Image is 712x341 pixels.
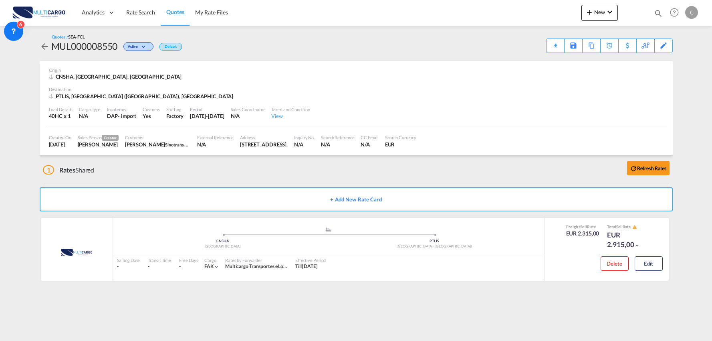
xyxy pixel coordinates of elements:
[551,40,560,46] md-icon: icon-download
[295,263,318,269] span: Till [DATE]
[49,106,73,112] div: Load Details
[117,263,140,270] div: -
[126,9,155,16] span: Rate Search
[102,135,118,141] span: Creator
[118,112,136,120] div: - import
[107,112,118,120] div: DAP
[166,106,184,112] div: Stuffing
[204,263,214,269] span: FAK
[40,42,49,51] md-icon: icon-arrow-left
[225,263,297,269] span: Multicargo Transportes e Logistica
[654,9,663,18] md-icon: icon-magnify
[271,112,310,120] div: View
[271,106,310,112] div: Terms and Condition
[635,256,663,271] button: Edit
[565,39,582,53] div: Save As Template
[605,7,615,17] md-icon: icon-chevron-down
[616,224,623,229] span: Sell
[68,34,85,39] span: SEA-FCL
[140,45,149,49] md-icon: icon-chevron-down
[43,166,95,175] div: Shared
[117,239,329,244] div: CNSHA
[321,134,354,140] div: Search Reference
[685,6,698,19] div: C
[78,141,119,148] div: Cesar Teixeira
[79,106,101,112] div: Cargo Type
[78,134,119,141] div: Sales Person
[607,230,647,250] div: EUR 2.915,00
[324,227,333,231] md-icon: assets/icons/custom/ship-fill.svg
[294,134,315,140] div: Inquiry No.
[40,40,51,53] div: icon-arrow-left
[165,141,221,148] span: Sinotrans Changjiang Co., Ltd.
[231,112,265,120] div: N/A
[125,141,191,148] div: Joyce Li
[117,40,155,53] div: Change Status Here
[59,166,75,174] span: Rates
[197,134,234,140] div: External Reference
[231,106,265,112] div: Sales Coordinator
[148,263,171,270] div: -
[637,165,667,171] b: Refresh Rates
[204,257,219,263] div: Cargo
[125,134,191,140] div: Customer
[117,244,329,249] div: [GEOGRAPHIC_DATA]
[166,8,184,15] span: Quotes
[225,257,287,263] div: Rates by Forwarder
[49,67,664,73] div: Origin
[566,229,599,237] div: EUR 2.315,00
[40,187,673,211] button: + Add New Rate Card
[551,39,560,46] div: Quote PDF is not available at this time
[148,257,171,263] div: Transit Time
[43,165,54,175] span: 1
[190,112,224,120] div: 11 Sep 2026
[632,225,637,229] md-icon: icon-alert
[601,256,629,271] button: Delete
[50,242,103,262] img: MultiCargo
[49,134,71,140] div: Created On
[225,263,287,270] div: Multicargo Transportes e Logistica
[107,106,136,112] div: Incoterms
[295,263,318,270] div: Till 12 Oct 2025
[56,73,182,80] span: CNSHA, [GEOGRAPHIC_DATA], [GEOGRAPHIC_DATA]
[329,244,541,249] div: [GEOGRAPHIC_DATA] ([GEOGRAPHIC_DATA])
[82,8,105,16] span: Analytics
[179,257,198,263] div: Free Days
[585,7,594,17] md-icon: icon-plus 400-fg
[294,141,315,148] div: N/A
[52,34,85,40] div: Quotes /SEA-FCL
[585,9,615,15] span: New
[631,224,637,230] button: icon-alert
[159,43,182,51] div: Default
[627,161,670,175] button: icon-refreshRefresh Rates
[634,243,640,248] md-icon: icon-chevron-down
[12,4,66,22] img: 82db67801a5411eeacfdbd8acfa81e61.png
[385,134,417,140] div: Search Currency
[240,134,288,140] div: Address
[49,73,184,80] div: CNSHA, Shanghai, Asia
[668,6,685,20] div: Help
[581,5,618,21] button: icon-plus 400-fgNewicon-chevron-down
[123,42,153,51] div: Change Status Here
[321,141,354,148] div: N/A
[51,40,118,53] div: MUL000008550
[329,239,541,244] div: PTLIS
[566,224,599,229] div: Freight Rate
[654,9,663,21] div: icon-magnify
[607,224,647,230] div: Total Rate
[197,141,234,148] div: N/A
[385,141,417,148] div: EUR
[143,112,159,120] div: Yes
[361,141,378,148] div: N/A
[128,44,139,52] span: Active
[49,141,71,148] div: 24 Sep 2025
[143,106,159,112] div: Customs
[630,165,637,172] md-icon: icon-refresh
[49,86,664,92] div: Destination
[166,112,184,120] div: Factory Stuffing
[195,9,228,16] span: My Rate Files
[49,93,236,100] div: PTLIS, Lisbon (Lisboa), Europe
[361,134,378,140] div: CC Email
[179,263,181,270] div: -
